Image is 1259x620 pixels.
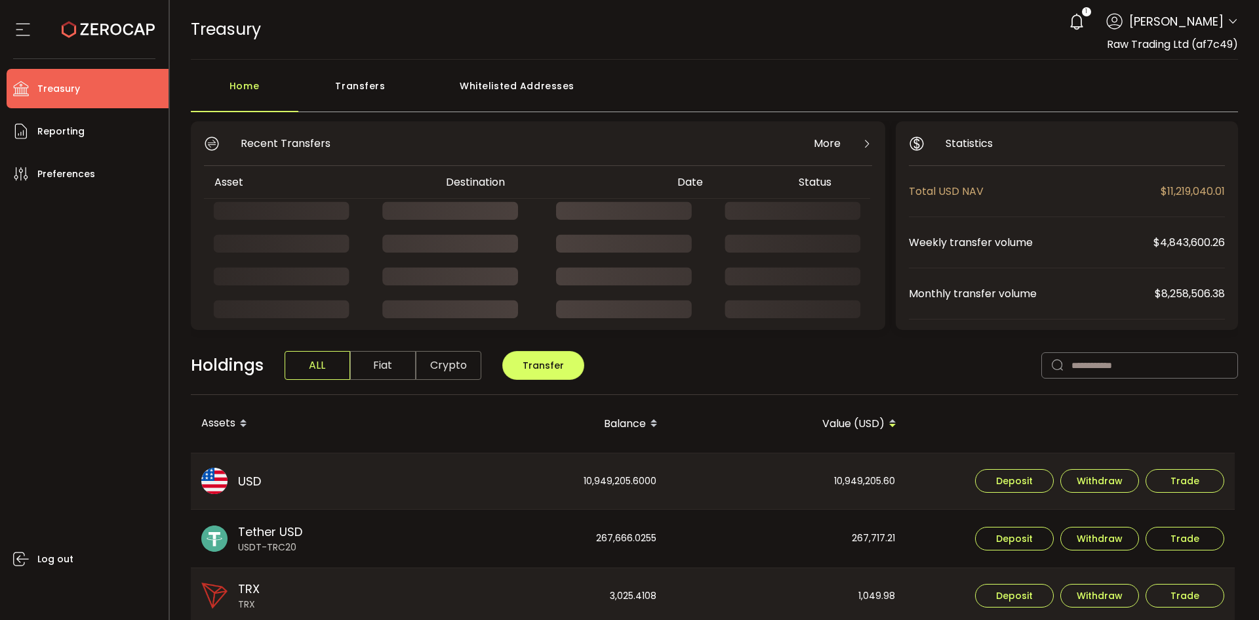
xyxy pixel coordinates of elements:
div: Balance [430,413,668,435]
button: Withdraw [1060,584,1139,608]
div: Date [667,175,788,190]
span: Trade [1170,476,1199,486]
button: Deposit [975,469,1054,493]
span: Withdraw [1077,591,1123,600]
div: Whitelisted Addresses [423,73,612,112]
span: [PERSON_NAME] [1129,12,1224,30]
span: $11,219,040.01 [1161,183,1225,199]
span: Preferences [37,165,95,184]
span: Monthly transfer volume [909,285,1155,302]
span: $8,258,506.38 [1155,285,1225,302]
span: Total USD NAV [909,183,1161,199]
span: Withdraw [1077,534,1123,543]
div: 10,949,205.60 [668,453,906,510]
span: More [814,135,841,152]
div: Assets [191,413,430,435]
span: Withdraw [1077,476,1123,486]
span: Deposit [996,534,1033,543]
div: Home [191,73,298,112]
span: USD [238,472,261,490]
span: Treasury [37,79,80,98]
span: TRX [238,580,260,598]
span: Deposit [996,591,1033,600]
button: Transfer [502,351,584,380]
button: Deposit [975,584,1054,608]
button: Deposit [975,527,1054,550]
img: usd_portfolio.svg [201,468,228,494]
span: 1 [1085,7,1087,16]
button: Withdraw [1060,527,1139,550]
span: Raw Trading Ltd (af7c49) [1107,37,1238,52]
img: usdt_portfolio.svg [201,526,228,552]
button: Trade [1146,469,1224,493]
div: 267,717.21 [668,510,906,568]
span: Statistics [946,135,993,152]
div: Destination [435,175,667,190]
span: Fiat [350,351,416,380]
span: ALL [285,351,350,380]
span: Weekly transfer volume [909,234,1153,251]
span: Deposit [996,476,1033,486]
span: Reporting [37,122,85,141]
div: Value (USD) [668,413,907,435]
div: Transfers [298,73,423,112]
div: 10,949,205.6000 [430,453,667,510]
span: Crypto [416,351,481,380]
div: Status [788,175,870,190]
button: Withdraw [1060,469,1139,493]
iframe: Chat Widget [1106,478,1259,620]
img: trx_portfolio.png [201,583,228,609]
div: Asset [204,175,435,190]
span: Tether USD [238,523,302,541]
span: TRX [238,598,260,611]
span: Holdings [191,353,264,378]
span: Treasury [191,18,261,41]
span: Log out [37,550,73,569]
span: Recent Transfers [241,135,330,152]
span: USDT-TRC20 [238,541,302,554]
span: $4,843,600.26 [1153,234,1225,251]
span: Transfer [523,359,564,372]
div: 267,666.0255 [430,510,667,568]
